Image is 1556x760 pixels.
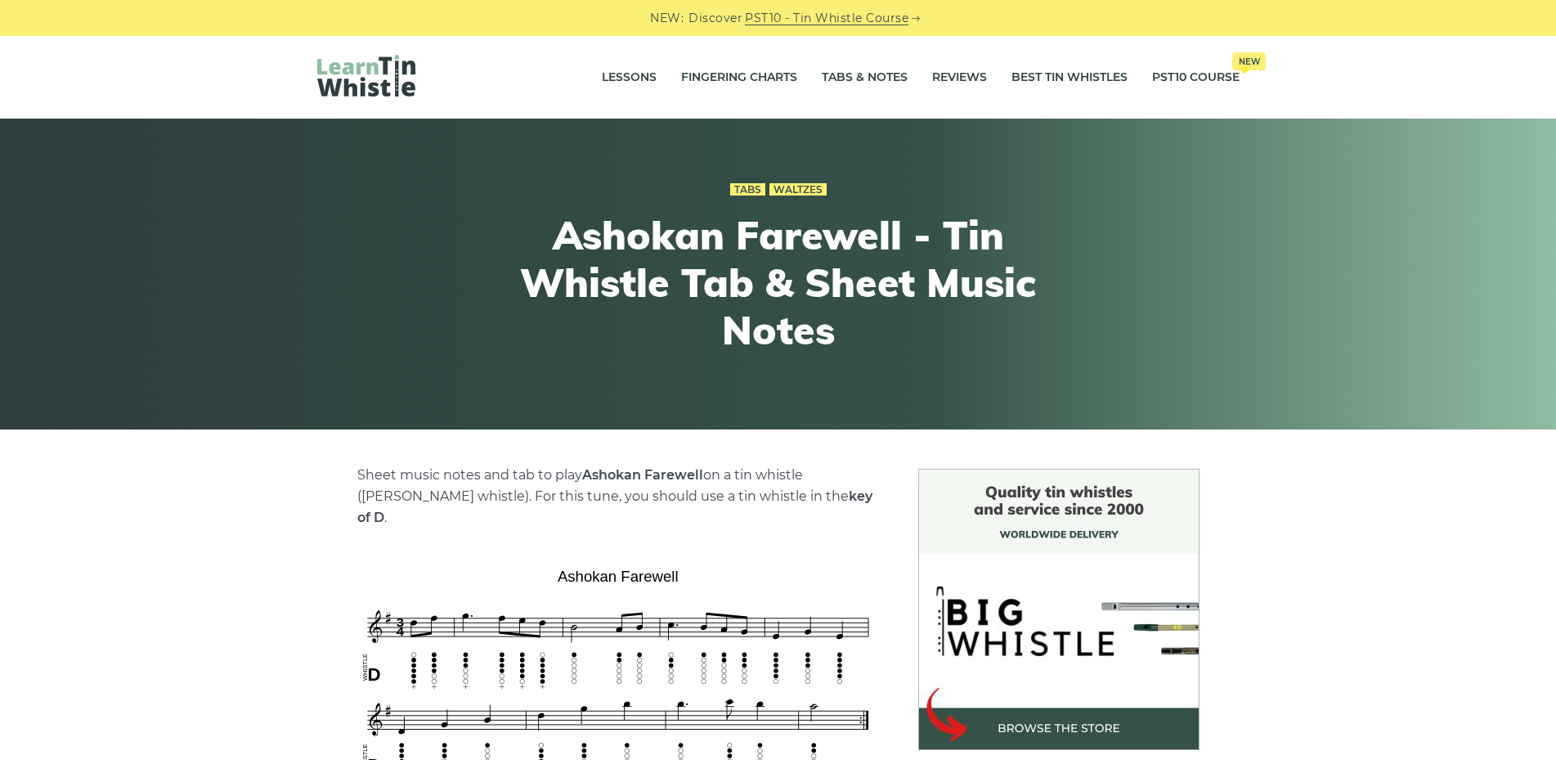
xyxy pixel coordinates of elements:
a: Reviews [932,57,987,98]
a: Best Tin Whistles [1011,57,1128,98]
strong: key of D [357,488,872,525]
a: PST10 CourseNew [1152,57,1240,98]
p: Sheet music notes and tab to play on a tin whistle ([PERSON_NAME] whistle). For this tune, you sh... [357,465,879,528]
a: Lessons [602,57,657,98]
span: New [1232,52,1266,70]
strong: Ashokan Farewell [582,467,703,483]
a: Tabs & Notes [822,57,908,98]
img: LearnTinWhistle.com [317,55,415,97]
img: BigWhistle Tin Whistle Store [918,469,1200,750]
a: Waltzes [769,183,827,196]
h1: Ashokan Farewell - Tin Whistle Tab & Sheet Music Notes [478,212,1079,353]
a: Tabs [730,183,765,196]
a: Fingering Charts [681,57,797,98]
